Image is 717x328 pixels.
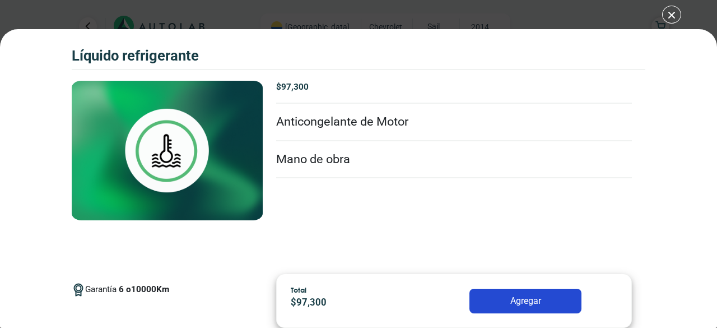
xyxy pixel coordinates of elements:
[119,283,169,296] p: 6 o 10000 Km
[291,296,417,310] p: $ 97,300
[276,141,632,179] li: Mano de obra
[276,104,632,141] li: Anticongelante de Motor
[291,285,306,294] span: Total
[85,283,169,305] span: Garantía
[469,289,581,313] button: Agregar
[276,81,632,94] p: $ 97,300
[72,47,199,64] h3: Líquido Refrigerante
